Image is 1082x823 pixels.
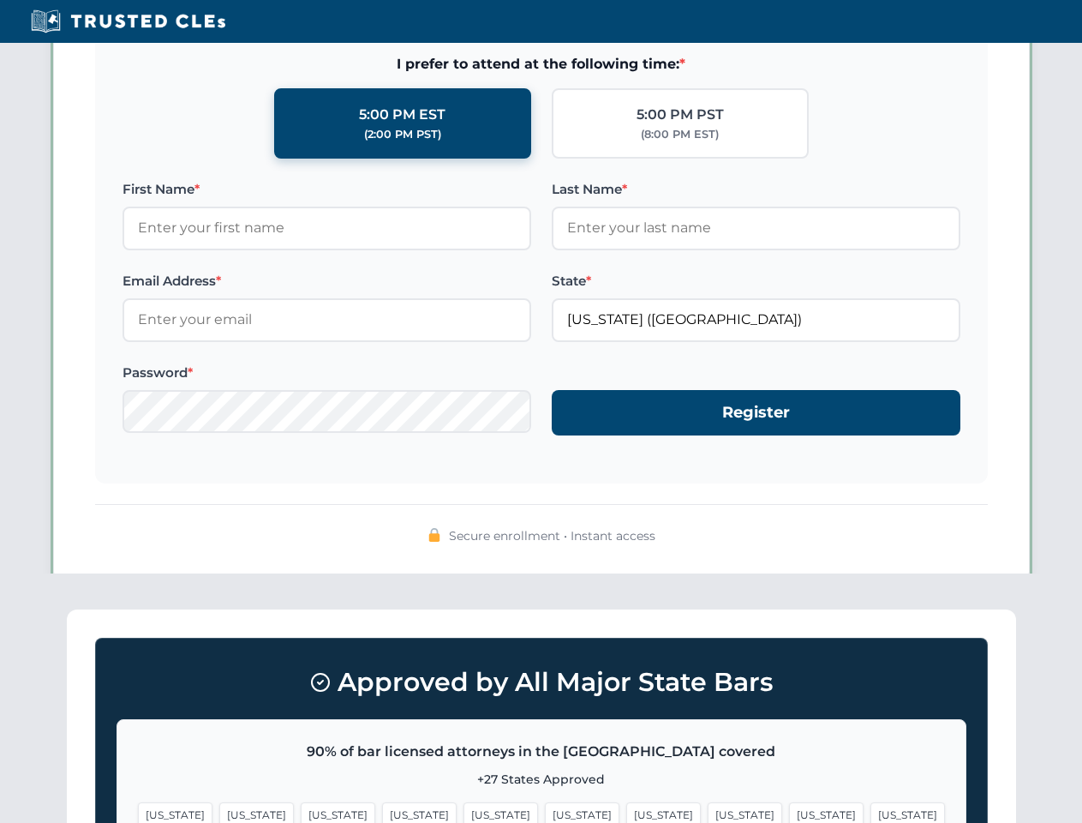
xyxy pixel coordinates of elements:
[552,179,960,200] label: Last Name
[552,207,960,249] input: Enter your last name
[117,659,966,706] h3: Approved by All Major State Bars
[641,126,719,143] div: (8:00 PM EST)
[123,53,960,75] span: I prefer to attend at the following time:
[552,298,960,341] input: Florida (FL)
[449,526,655,545] span: Secure enrollment • Instant access
[123,298,531,341] input: Enter your email
[123,207,531,249] input: Enter your first name
[552,271,960,291] label: State
[552,390,960,436] button: Register
[364,126,441,143] div: (2:00 PM PST)
[359,104,445,126] div: 5:00 PM EST
[427,528,441,542] img: 🔒
[123,271,531,291] label: Email Address
[138,770,945,789] p: +27 States Approved
[123,179,531,200] label: First Name
[138,741,945,763] p: 90% of bar licensed attorneys in the [GEOGRAPHIC_DATA] covered
[637,104,724,126] div: 5:00 PM PST
[26,9,230,34] img: Trusted CLEs
[123,363,531,383] label: Password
